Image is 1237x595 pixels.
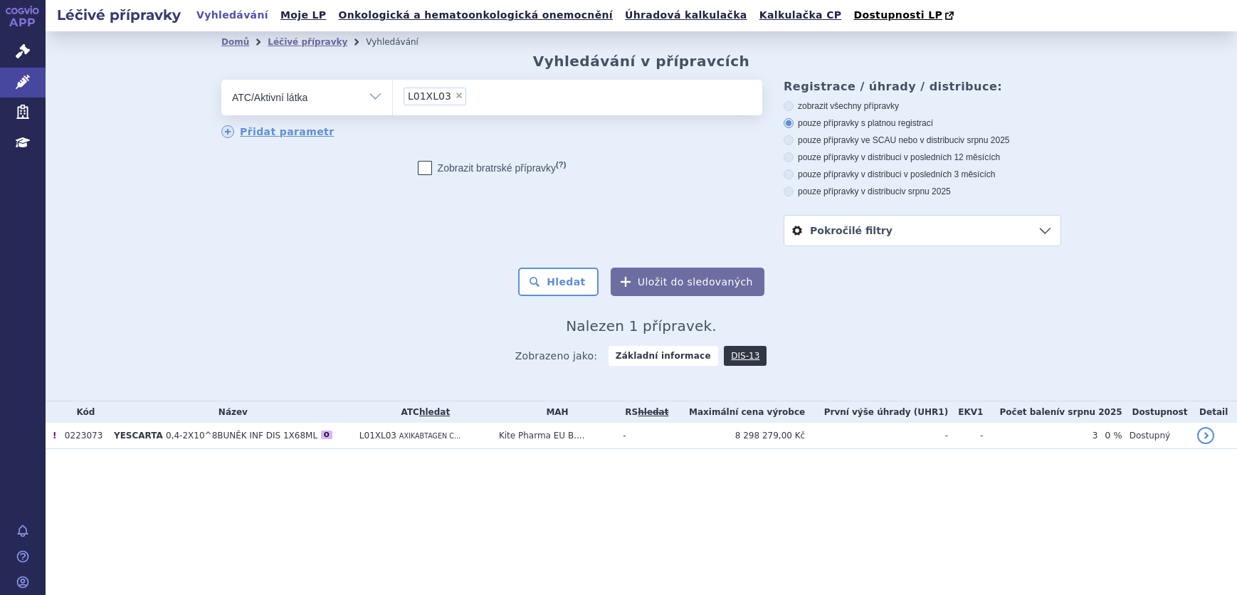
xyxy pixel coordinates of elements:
a: Léčivé přípravky [268,37,347,47]
th: První výše úhrady (UHR1) [805,401,948,423]
span: 0,4-2X10^8BUNĚK INF DIS 1X68ML [166,431,317,441]
strong: Základní informace [609,346,718,366]
a: vyhledávání neobsahuje žádnou platnou referenční skupinu [638,407,668,417]
th: MAH [492,401,616,423]
td: - [805,423,948,449]
a: Přidat parametr [221,125,335,138]
a: Kalkulačka CP [755,6,846,25]
a: Úhradová kalkulačka [621,6,752,25]
span: × [455,91,463,100]
a: Dostupnosti LP [849,6,961,26]
a: Moje LP [276,6,330,25]
th: Dostupnost [1122,401,1191,423]
button: Hledat [518,268,599,296]
a: DIS-13 [724,346,767,366]
td: Dostupný [1122,423,1191,449]
a: detail [1197,427,1214,444]
abbr: (?) [556,160,566,169]
label: pouze přípravky v distribuci [784,186,1061,197]
span: v srpnu 2025 [960,135,1009,145]
a: Domů [221,37,249,47]
th: Počet balení [983,401,1122,423]
h2: Vyhledávání v přípravcích [533,53,750,70]
span: U tohoto přípravku vypisujeme SCUP. [53,431,56,441]
span: Dostupnosti LP [853,9,942,21]
th: EKV1 [948,401,983,423]
th: Název [107,401,352,423]
td: - [948,423,983,449]
span: Zobrazeno jako: [515,346,598,366]
h2: Léčivé přípravky [46,5,192,25]
span: 0 % [1105,430,1122,441]
del: hledat [638,407,668,417]
span: v srpnu 2025 [1059,407,1122,417]
a: Vyhledávání [192,6,273,25]
th: Kód [58,401,107,423]
td: 8 298 279,00 Kč [671,423,806,449]
td: Kite Pharma EU B.... [492,423,616,449]
label: pouze přípravky s platnou registrací [784,117,1061,129]
h3: Registrace / úhrady / distribuce: [784,80,1061,93]
input: L01XL03 [470,87,478,105]
span: L01XL03 [408,91,451,101]
button: Uložit do sledovaných [611,268,764,296]
span: AXIKABTAGEN C... [399,432,460,440]
td: 0223073 [58,423,107,449]
span: YESCARTA [114,431,163,441]
label: pouze přípravky v distribuci v posledních 12 měsících [784,152,1061,163]
span: L01XL03 [359,431,396,441]
div: O [321,431,332,439]
label: pouze přípravky ve SCAU nebo v distribuci [784,135,1061,146]
td: 3 [983,423,1097,449]
a: hledat [419,407,450,417]
label: pouze přípravky v distribuci v posledních 3 měsících [784,169,1061,180]
th: Detail [1190,401,1237,423]
label: Zobrazit bratrské přípravky [418,161,567,175]
label: zobrazit všechny přípravky [784,100,1061,112]
a: Pokročilé filtry [784,216,1060,246]
th: RS [616,401,670,423]
td: - [616,423,670,449]
th: ATC [352,401,492,423]
li: Vyhledávání [366,31,437,53]
span: v srpnu 2025 [901,186,950,196]
th: Maximální cena výrobce [671,401,806,423]
span: Nalezen 1 přípravek. [566,317,717,335]
a: Onkologická a hematoonkologická onemocnění [334,6,617,25]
